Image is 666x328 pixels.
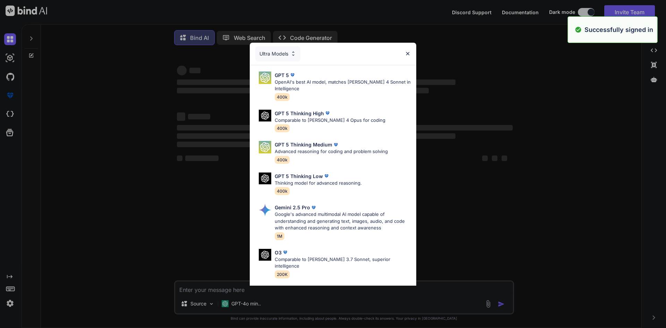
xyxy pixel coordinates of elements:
img: Pick Models [259,110,271,122]
img: premium [310,204,317,211]
span: 200K [275,270,290,278]
p: Comparable to [PERSON_NAME] 4 Opus for coding [275,117,385,124]
img: Pick Models [259,249,271,261]
p: O3 [275,249,282,256]
img: premium [332,141,339,148]
p: Gemini 2.5 Pro [275,204,310,211]
span: 400k [275,187,290,195]
div: Ultra Models [255,46,300,61]
img: alert [575,25,582,34]
p: GPT 5 Thinking Low [275,173,323,180]
img: premium [323,173,330,179]
img: Pick Models [259,72,271,84]
span: 1M [275,232,284,240]
p: GPT 5 Thinking Medium [275,141,332,148]
img: Pick Models [290,51,296,57]
span: 400k [275,93,290,101]
p: GPT 5 [275,72,289,79]
p: Google's advanced multimodal AI model capable of understanding and generating text, images, audio... [275,211,411,232]
span: 400k [275,156,290,164]
img: premium [282,249,289,256]
p: Advanced reasoning for coding and problem solving [275,148,388,155]
img: premium [324,110,331,117]
img: Pick Models [259,204,271,216]
img: premium [289,72,296,78]
p: GPT 5 Thinking High [275,110,324,117]
p: OpenAI's best AI model, matches [PERSON_NAME] 4 Sonnet in Intelligence [275,79,411,92]
span: 400k [275,124,290,132]
p: Comparable to [PERSON_NAME] 3.7 Sonnet, superior intelligence [275,256,411,270]
img: Pick Models [259,173,271,185]
img: close [405,51,411,57]
p: Successfully signed in [584,25,653,34]
p: Thinking model for advanced reasoning. [275,180,362,187]
img: Pick Models [259,141,271,153]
